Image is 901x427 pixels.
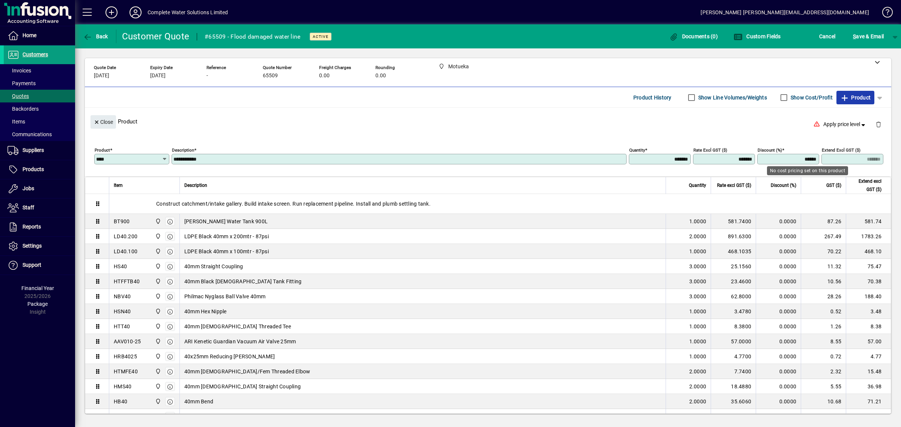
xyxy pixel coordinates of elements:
[114,248,137,255] div: LD40.100
[4,179,75,198] a: Jobs
[4,160,75,179] a: Products
[716,383,751,390] div: 18.4880
[846,319,891,334] td: 8.38
[716,218,751,225] div: 581.7400
[27,301,48,307] span: Package
[4,237,75,256] a: Settings
[669,33,718,39] span: Documents (0)
[869,121,887,128] app-page-header-button: Delete
[99,6,124,19] button: Add
[756,229,801,244] td: 0.0000
[767,166,848,175] div: No cost pricing set on this product
[819,30,836,42] span: Cancel
[153,337,162,346] span: Motueka
[846,244,891,259] td: 468.10
[756,274,801,289] td: 0.0000
[153,277,162,286] span: Motueka
[4,115,75,128] a: Items
[114,233,137,240] div: LD40.200
[756,289,801,304] td: 0.0000
[846,394,891,409] td: 71.21
[114,308,131,315] div: HSN40
[153,367,162,376] span: Motueka
[801,289,846,304] td: 28.26
[817,30,838,43] button: Cancel
[756,319,801,334] td: 0.0000
[184,368,310,375] span: 40mm [DEMOGRAPHIC_DATA]/Fem Threaded Elbow
[4,102,75,115] a: Backorders
[114,398,127,405] div: HB40
[153,397,162,406] span: Motueka
[801,349,846,364] td: 0.72
[75,30,116,43] app-page-header-button: Back
[23,243,42,249] span: Settings
[801,274,846,289] td: 10.56
[89,118,118,125] app-page-header-button: Close
[23,262,41,268] span: Support
[689,218,707,225] span: 1.0000
[789,94,833,101] label: Show Cost/Profit
[153,247,162,256] span: Motueka
[771,181,796,189] span: Discount (%)
[801,229,846,244] td: 267.49
[701,6,869,18] div: [PERSON_NAME] [PERSON_NAME][EMAIL_ADDRESS][DOMAIN_NAME]
[689,383,707,390] span: 2.0000
[90,115,116,129] button: Close
[689,248,707,255] span: 1.0000
[801,319,846,334] td: 1.26
[153,262,162,271] span: Motueka
[4,26,75,45] a: Home
[877,2,892,26] a: Knowledge Base
[206,73,208,79] span: -
[629,147,645,153] mat-label: Quantity
[851,177,881,194] span: Extend excl GST ($)
[689,181,706,189] span: Quantity
[846,364,891,379] td: 15.48
[732,30,783,43] button: Custom Fields
[846,229,891,244] td: 1783.26
[846,259,891,274] td: 75.47
[801,244,846,259] td: 70.22
[114,368,138,375] div: HTMFE40
[846,379,891,394] td: 36.98
[630,91,675,104] button: Product History
[717,181,751,189] span: Rate excl GST ($)
[94,73,109,79] span: [DATE]
[153,307,162,316] span: Motueka
[184,263,243,270] span: 40mm Straight Coupling
[853,30,884,42] span: ave & Email
[8,131,52,137] span: Communications
[8,68,31,74] span: Invoices
[4,141,75,160] a: Suppliers
[8,106,39,112] span: Backorders
[693,147,727,153] mat-label: Rate excl GST ($)
[184,323,291,330] span: 40mm [DEMOGRAPHIC_DATA] Threaded Tee
[697,94,767,101] label: Show Line Volumes/Weights
[716,323,751,330] div: 8.3800
[109,194,891,213] div: Construct catchment/intake gallery. Build intake screen. Run replacement pipeline. Install and pl...
[184,181,207,189] span: Description
[869,115,887,133] button: Delete
[150,73,166,79] span: [DATE]
[716,293,751,300] div: 62.8000
[85,108,891,135] div: Product
[21,285,54,291] span: Financial Year
[716,308,751,315] div: 3.4780
[801,259,846,274] td: 11.32
[846,409,891,424] td: 16.98
[23,204,34,210] span: Staff
[114,383,131,390] div: HMS40
[689,233,707,240] span: 2.0000
[375,73,386,79] span: 0.00
[716,413,751,420] div: 16.9800
[205,31,300,43] div: #65509 - Flood damaged water line
[124,6,148,19] button: Profile
[23,224,41,230] span: Reports
[4,77,75,90] a: Payments
[122,30,190,42] div: Customer Quote
[313,34,328,39] span: Active
[153,292,162,301] span: Motueka
[840,92,871,104] span: Product
[836,91,874,104] button: Product
[820,118,870,131] button: Apply price level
